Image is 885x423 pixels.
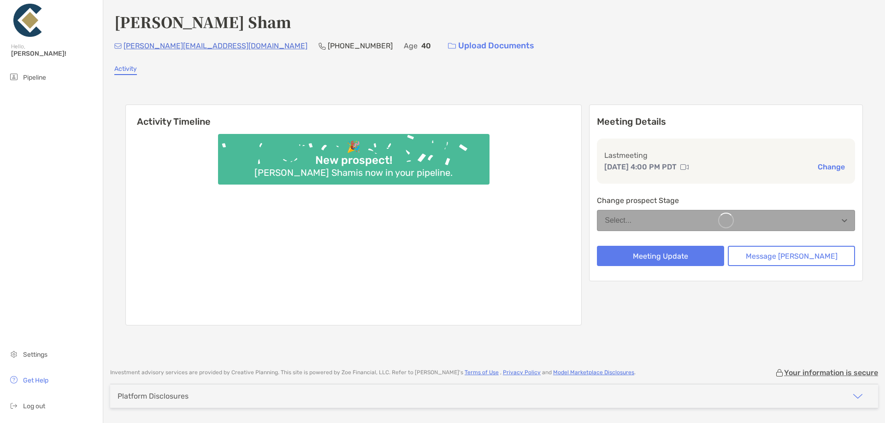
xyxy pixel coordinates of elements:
img: Zoe Logo [11,4,44,37]
img: Confetti [218,134,490,177]
img: icon arrow [852,391,863,402]
p: Change prospect Stage [597,195,855,206]
span: [PERSON_NAME]! [11,50,97,58]
span: Settings [23,351,47,359]
img: settings icon [8,348,19,359]
button: Message [PERSON_NAME] [728,246,855,266]
h6: Activity Timeline [126,105,581,127]
p: Last meeting [604,150,848,161]
h4: [PERSON_NAME] Sham [114,11,291,32]
div: [PERSON_NAME] Sham is now in your pipeline. [251,167,456,178]
div: New prospect! [312,154,396,167]
a: Privacy Policy [503,369,541,376]
img: button icon [448,43,456,49]
img: get-help icon [8,374,19,385]
p: Investment advisory services are provided by Creative Planning . This site is powered by Zoe Fina... [110,369,636,376]
a: Model Marketplace Disclosures [553,369,634,376]
img: Email Icon [114,43,122,49]
p: Age [404,40,418,52]
img: Phone Icon [319,42,326,50]
p: [DATE] 4:00 PM PDT [604,161,677,173]
button: Meeting Update [597,246,724,266]
img: communication type [680,163,689,171]
p: Your information is secure [784,368,878,377]
p: [PERSON_NAME][EMAIL_ADDRESS][DOMAIN_NAME] [124,40,307,52]
img: logout icon [8,400,19,411]
p: [PHONE_NUMBER] [328,40,393,52]
span: Get Help [23,377,48,384]
img: pipeline icon [8,71,19,82]
a: Upload Documents [442,36,540,56]
span: Log out [23,402,45,410]
p: Meeting Details [597,116,855,127]
a: Activity [114,65,137,75]
button: Change [815,162,848,172]
div: 🎉 [343,140,364,154]
a: Terms of Use [465,369,499,376]
p: 40 [421,40,431,52]
span: Pipeline [23,74,46,81]
div: Platform Disclosures [118,392,189,400]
